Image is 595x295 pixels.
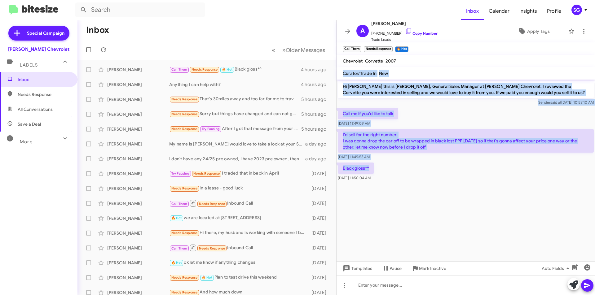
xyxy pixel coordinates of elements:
a: Calendar [484,2,514,20]
span: A [360,26,365,36]
div: Sorry but things have changed and can not get new truck right now [169,111,301,118]
div: 4 hours ago [301,67,331,73]
div: Plan to test drive this weekend [169,274,308,281]
span: Needs Response [199,202,225,206]
div: [PERSON_NAME] Chevrolet [8,46,69,52]
div: That's 30miles away and too far for me to travel. Thank you for reaching out. [169,96,301,103]
span: Auto Fields [542,263,571,274]
span: Needs Response [171,290,198,294]
h1: Inbox [86,25,109,35]
a: Copy Number [405,31,438,36]
div: In a lease - good luck [169,185,308,192]
span: Templates [342,263,372,274]
div: [PERSON_NAME] [107,81,169,88]
span: 2007 [386,58,396,64]
div: [PERSON_NAME] [107,141,169,147]
span: » [282,46,286,54]
div: [DATE] [308,185,331,192]
div: [PERSON_NAME] [107,260,169,266]
span: Try Pausing [202,127,220,131]
div: [DATE] [308,275,331,281]
p: Hi [PERSON_NAME] this is [PERSON_NAME], General Sales Manager at [PERSON_NAME] Chevrolet. I revie... [338,81,594,98]
div: [DATE] [308,200,331,206]
div: [PERSON_NAME] [107,96,169,102]
div: [DATE] [308,245,331,251]
div: [DATE] [308,230,331,236]
div: a day ago [305,156,331,162]
div: [DATE] [308,215,331,221]
nav: Page navigation example [268,44,329,56]
div: Black gloss*^ [169,66,301,73]
span: [DATE] 11:49:53 AM [338,154,370,159]
span: Needs Response [199,246,225,250]
small: Needs Response [364,46,392,52]
div: SG [571,5,582,15]
div: [PERSON_NAME] [107,200,169,206]
div: My name is [PERSON_NAME] would love to take a look at your Silverado! When are you available to b... [169,141,305,147]
span: [PHONE_NUMBER] [371,27,438,37]
span: [DATE] 11:49:09 AM [338,121,370,126]
span: « [272,46,275,54]
span: 🔥 Hot [171,261,182,265]
div: 5 hours ago [301,96,331,102]
div: 4 hours ago [301,81,331,88]
div: a day ago [305,141,331,147]
div: [PERSON_NAME] [107,215,169,221]
span: Labels [20,62,38,68]
div: [DATE] [308,171,331,177]
div: [PERSON_NAME] [107,126,169,132]
span: Try Pausing [171,171,189,176]
span: Corvette [365,58,383,64]
span: 🔥 Hot [171,216,182,220]
span: Curator/Trade In [343,71,377,76]
span: 🔥 Hot [202,275,212,280]
span: said at [550,100,561,105]
span: Needs Response [171,186,198,190]
div: [PERSON_NAME] [107,67,169,73]
p: Call me if you'd like to talk [338,108,398,119]
div: we are located at [STREET_ADDRESS] [169,215,308,222]
span: Trade Leads [371,37,438,43]
button: Pause [377,263,407,274]
a: Insights [514,2,542,20]
div: Inbound Call [169,199,308,207]
a: Special Campaign [8,26,69,41]
div: [PERSON_NAME] [107,156,169,162]
div: [PERSON_NAME] [107,230,169,236]
button: Mark Inactive [407,263,451,274]
span: Sender [DATE] 10:53:10 AM [538,100,594,105]
div: [PERSON_NAME] [107,275,169,281]
a: Profile [542,2,566,20]
div: After I got that message from your dealership. I went else where as I wanted a 2026. And all tge ... [169,125,301,132]
span: Save a Deal [18,121,41,127]
span: Needs Response [18,91,70,98]
div: 5 hours ago [301,126,331,132]
button: Apply Tags [502,26,565,37]
span: More [20,139,33,145]
button: SG [566,5,588,15]
span: Pause [390,263,402,274]
span: Needs Response [171,97,198,101]
span: Call Them [171,67,187,72]
p: Black gloss*^ [338,163,374,174]
small: 🔥 Hot [395,46,408,52]
span: Mark Inactive [419,263,446,274]
span: New [379,71,388,76]
span: Chevrolet [343,58,363,64]
button: Next [279,44,329,56]
span: All Conversations [18,106,53,112]
input: Search [75,2,205,17]
span: Inbox [18,76,70,83]
span: Needs Response [171,231,198,235]
span: 🔥 Hot [222,67,232,72]
div: I don't have any 24/25 pre owned, I have 2023 pre owned, then I have a 2025 new traverse in my sh... [169,156,305,162]
span: Needs Response [171,112,198,116]
small: Call Them [343,46,361,52]
span: [PERSON_NAME] [371,20,438,27]
span: Call Them [171,246,187,250]
a: Inbox [461,2,484,20]
span: Apply Tags [527,26,550,37]
span: Needs Response [192,67,218,72]
div: Inbound Call [169,244,308,252]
